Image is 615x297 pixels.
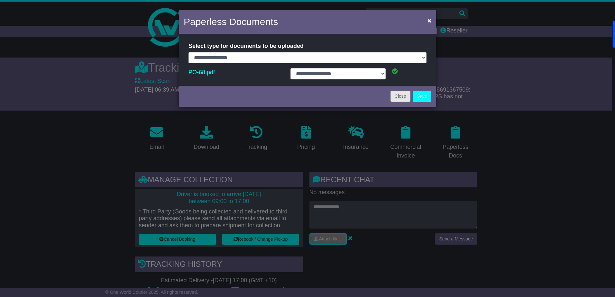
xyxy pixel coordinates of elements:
[188,40,304,52] label: Select type for documents to be uploaded
[424,14,435,27] button: Close
[413,91,431,102] button: Save
[184,14,278,29] h4: Paperless Documents
[188,67,215,77] a: PO-68.pdf
[427,17,431,24] span: ×
[390,91,410,102] a: Close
